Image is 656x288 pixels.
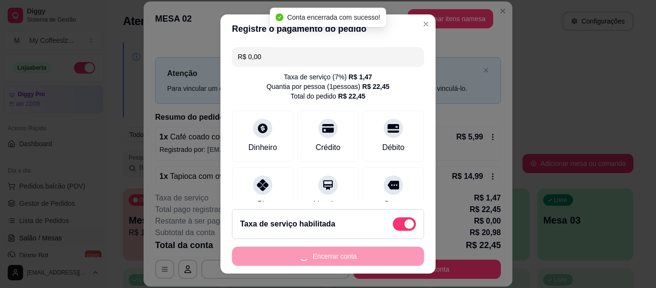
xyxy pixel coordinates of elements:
[362,82,389,91] div: R$ 22,45
[238,47,418,66] input: Ex.: hambúrguer de cordeiro
[284,72,372,82] div: Taxa de serviço ( 7 %)
[314,199,342,210] div: Voucher
[220,14,436,43] header: Registre o pagamento do pedido
[287,13,380,21] span: Conta encerrada com sucesso!
[316,142,340,153] div: Crédito
[267,82,389,91] div: Quantia por pessoa ( 1 pessoas)
[240,218,335,230] h2: Taxa de serviço habilitada
[338,91,365,101] div: R$ 22,45
[349,72,372,82] div: R$ 1,47
[382,142,404,153] div: Débito
[291,91,365,101] div: Total do pedido
[248,142,277,153] div: Dinheiro
[384,199,403,210] div: Outro
[257,199,268,210] div: Pix
[276,13,283,21] span: check-circle
[418,16,434,32] button: Close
